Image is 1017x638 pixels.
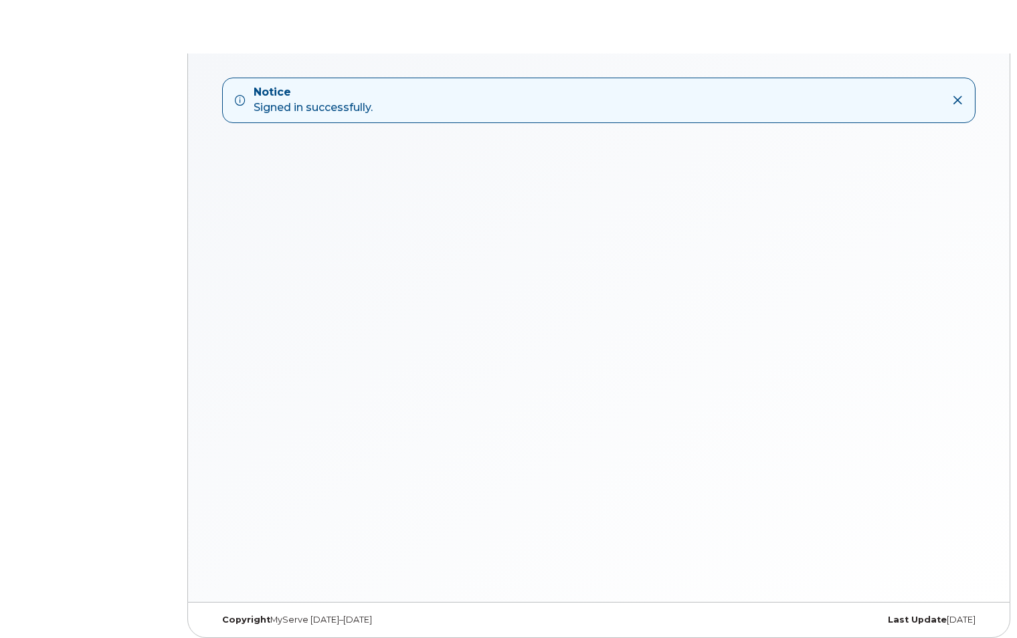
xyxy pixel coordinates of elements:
div: Signed in successfully. [254,85,373,116]
div: [DATE] [728,615,986,625]
div: MyServe [DATE]–[DATE] [212,615,470,625]
strong: Notice [254,85,373,100]
strong: Last Update [888,615,947,625]
strong: Copyright [222,615,270,625]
